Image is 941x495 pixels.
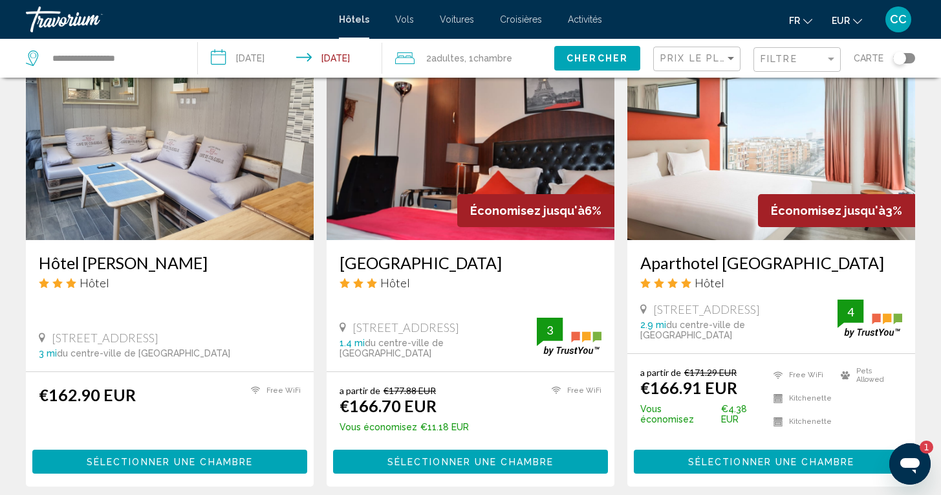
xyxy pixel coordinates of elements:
[688,457,854,467] span: Sélectionner une chambre
[464,49,512,67] span: , 1
[640,320,666,330] span: 2.9 mi
[39,385,136,404] ins: €162.90 EUR
[634,450,909,474] button: Sélectionner une chambre
[340,385,380,396] span: a partir de
[567,54,628,64] span: Chercher
[387,457,554,467] span: Sélectionner une chambre
[380,276,410,290] span: Hôtel
[771,204,885,217] span: Économisez jusqu'à
[440,14,474,25] a: Voitures
[52,331,158,345] span: [STREET_ADDRESS]
[660,53,761,63] span: Prix le plus bas
[39,348,57,358] span: 3 mi
[789,16,800,26] span: fr
[39,253,301,272] a: Hôtel [PERSON_NAME]
[545,385,601,396] li: Free WiFi
[198,39,383,78] button: Check-in date: Nov 28, 2025 Check-out date: Nov 30, 2025
[854,49,883,67] span: Carte
[500,14,542,25] a: Croisières
[761,54,797,64] span: Filtre
[627,33,915,240] img: Hotel image
[340,396,437,415] ins: €166.70 EUR
[789,11,812,30] button: Change language
[457,194,614,227] div: 6%
[80,276,109,290] span: Hôtel
[640,276,902,290] div: 4 star Hotel
[640,378,737,397] ins: €166.91 EUR
[340,338,444,358] span: du centre-ville de [GEOGRAPHIC_DATA]
[426,49,464,67] span: 2
[640,404,718,424] span: Vous économisez
[340,422,469,432] p: €11.18 EUR
[890,13,907,26] span: CC
[39,276,301,290] div: 3 star Hotel
[473,53,512,63] span: Chambre
[838,304,863,320] div: 4
[431,53,464,63] span: Adultes
[32,450,307,474] button: Sélectionner une chambre
[333,453,608,467] a: Sélectionner une chambre
[832,11,862,30] button: Change currency
[340,422,417,432] span: Vous économisez
[834,367,902,384] li: Pets Allowed
[327,33,614,240] img: Hotel image
[882,6,915,33] button: User Menu
[382,39,554,78] button: Travelers: 2 adults, 0 children
[634,453,909,467] a: Sélectionner une chambre
[767,413,835,430] li: Kitchenette
[767,390,835,407] li: Kitchenette
[907,441,933,454] iframe: Nombre de messages non lus
[554,46,640,70] button: Chercher
[384,385,436,396] del: €177.88 EUR
[340,276,601,290] div: 3 star Hotel
[695,276,724,290] span: Hôtel
[340,338,365,348] span: 1.4 mi
[640,367,681,378] span: a partir de
[87,457,253,467] span: Sélectionner une chambre
[32,453,307,467] a: Sélectionner une chambre
[57,348,230,358] span: du centre-ville de [GEOGRAPHIC_DATA]
[684,367,737,378] del: €171.29 EUR
[340,253,601,272] a: [GEOGRAPHIC_DATA]
[832,16,850,26] span: EUR
[889,443,931,485] iframe: Bouton de lancement de la fenêtre de messagerie, 1 message non lu
[758,194,915,227] div: 3%
[653,302,760,316] span: [STREET_ADDRESS]
[26,33,314,240] img: Hotel image
[537,322,563,338] div: 3
[470,204,585,217] span: Économisez jusqu'à
[537,318,601,356] img: trustyou-badge.svg
[352,320,459,335] span: [STREET_ADDRESS]
[640,320,745,340] span: du centre-ville de [GEOGRAPHIC_DATA]
[753,47,841,73] button: Filter
[244,385,301,396] li: Free WiFi
[883,52,915,64] button: Toggle map
[26,6,326,32] a: Travorium
[333,450,608,474] button: Sélectionner une chambre
[838,300,902,338] img: trustyou-badge.svg
[395,14,414,25] a: Vols
[568,14,602,25] a: Activités
[339,14,369,25] a: Hôtels
[767,367,835,384] li: Free WiFi
[640,253,902,272] a: Aparthotel [GEOGRAPHIC_DATA]
[640,404,767,424] p: €4.38 EUR
[660,54,737,65] mat-select: Sort by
